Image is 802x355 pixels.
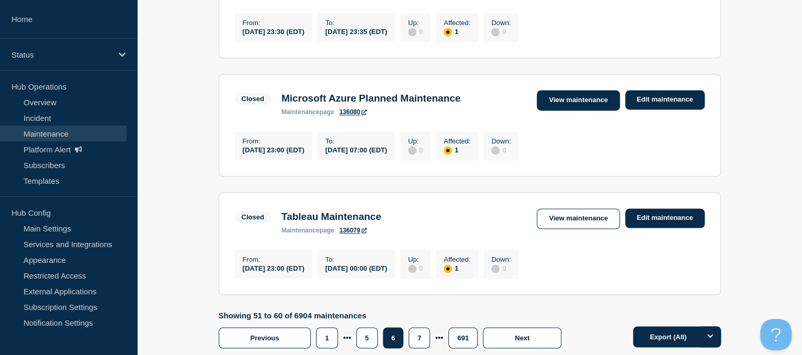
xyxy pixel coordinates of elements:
p: page [281,227,334,234]
span: maintenance [281,108,320,116]
div: Closed [242,95,264,103]
p: Up : [408,19,423,27]
button: Next [483,327,561,348]
p: To : [325,256,387,263]
div: [DATE] 23:35 (EDT) [325,27,387,36]
p: Affected : [444,137,470,145]
p: page [281,108,334,116]
p: From : [243,256,304,263]
div: [DATE] 00:00 (EDT) [325,263,387,272]
div: [DATE] 23:00 (EDT) [243,145,304,154]
div: Closed [242,213,264,221]
p: From : [243,19,304,27]
p: Affected : [444,19,470,27]
a: View maintenance [537,208,619,229]
div: 0 [491,263,511,273]
p: Down : [491,256,511,263]
button: 5 [356,327,378,348]
a: View maintenance [537,90,619,110]
p: To : [325,19,387,27]
button: Export (All) [633,326,721,347]
iframe: Help Scout Beacon - Open [760,319,792,350]
p: Up : [408,256,423,263]
div: affected [444,146,452,154]
h3: Microsoft Azure Planned Maintenance [281,93,460,104]
button: 1 [316,327,337,348]
p: To : [325,137,387,145]
div: 1 [444,145,470,154]
div: [DATE] 07:00 (EDT) [325,145,387,154]
button: 7 [409,327,430,348]
p: Showing 51 to 60 of 6904 maintenances [219,310,567,319]
div: 1 [444,263,470,273]
p: Status [12,50,112,59]
span: Next [515,334,529,341]
h3: Tableau Maintenance [281,211,381,223]
div: [DATE] 23:00 (EDT) [243,263,304,272]
div: 1 [444,27,470,36]
div: 0 [408,263,423,273]
a: Edit maintenance [625,90,705,109]
p: Affected : [444,256,470,263]
p: Down : [491,137,511,145]
button: 6 [383,327,403,348]
div: 0 [408,27,423,36]
div: 0 [408,145,423,154]
div: 0 [491,27,511,36]
span: maintenance [281,227,320,234]
div: disabled [408,28,416,36]
p: Up : [408,137,423,145]
a: 136080 [340,108,367,116]
span: Previous [251,334,279,341]
div: disabled [491,146,500,154]
div: disabled [408,264,416,273]
div: disabled [491,28,500,36]
button: 691 [448,327,478,348]
p: Down : [491,19,511,27]
a: 136079 [340,227,367,234]
div: disabled [408,146,416,154]
a: Edit maintenance [625,208,705,228]
div: 0 [491,145,511,154]
div: disabled [491,264,500,273]
p: From : [243,137,304,145]
button: Previous [219,327,311,348]
div: [DATE] 23:30 (EDT) [243,27,304,36]
div: affected [444,264,452,273]
button: Options [700,326,721,347]
div: affected [444,28,452,36]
